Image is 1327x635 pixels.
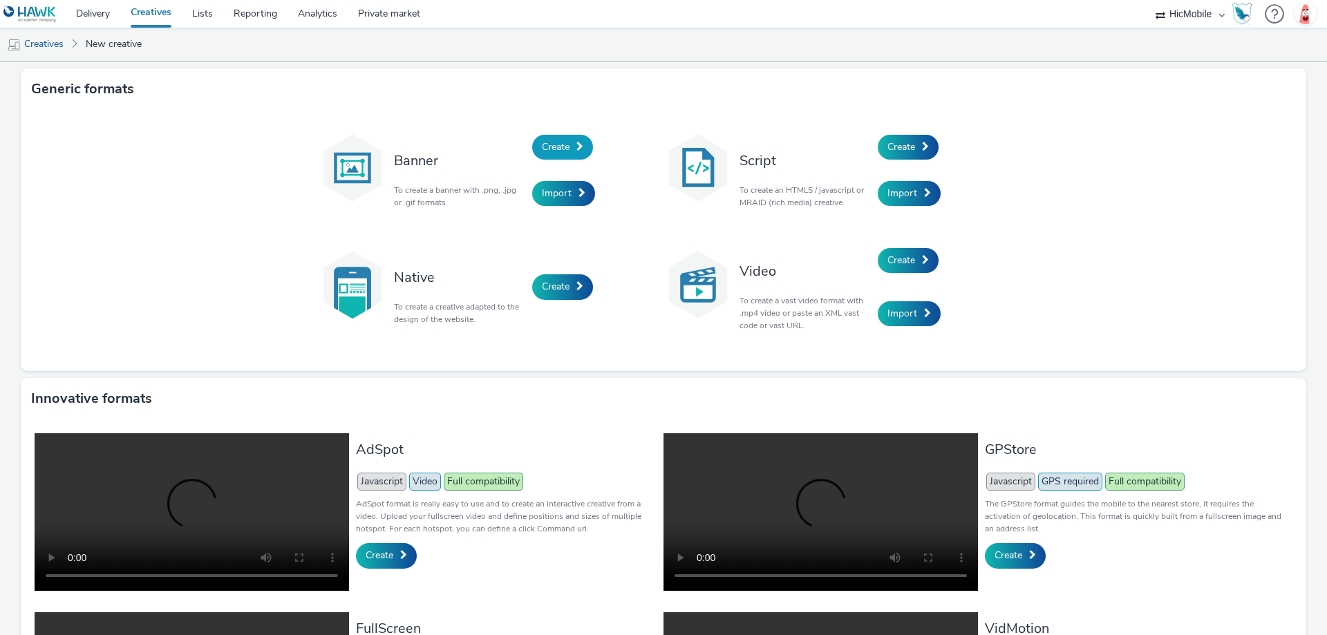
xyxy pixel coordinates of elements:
[7,38,21,52] img: mobile
[356,543,417,568] a: Create
[986,473,1035,491] span: Javascript
[356,440,657,459] h3: AdSpot
[366,549,393,562] span: Create
[318,133,387,202] img: banner.svg
[985,543,1046,568] a: Create
[887,307,917,320] span: Import
[995,549,1022,562] span: Create
[394,268,525,287] h3: Native
[356,497,657,535] p: AdSpot format is really easy to use and to create an interactive creative from a video. Upload yo...
[542,280,570,293] span: Create
[394,184,525,209] p: To create a banner with .png, .jpg or .gif formats.
[887,187,917,200] span: Import
[394,301,525,325] p: To create a creative adapted to the design of the website.
[663,250,733,319] img: video.svg
[444,473,523,491] span: Full compatibility
[31,79,134,99] h3: Generic formats
[740,151,871,170] h3: Script
[878,301,941,326] a: Import
[1105,473,1185,491] span: Full compatibility
[318,250,387,319] img: native.svg
[79,28,149,61] a: New creative
[1232,3,1252,25] img: Hawk Academy
[31,388,152,409] h3: Innovative formats
[394,151,525,170] h3: Banner
[3,6,57,23] img: undefined Logo
[409,473,441,491] span: Video
[532,181,595,206] a: Import
[740,184,871,209] p: To create an HTML5 / javascript or MRAID (rich media) creative.
[887,140,915,153] span: Create
[663,133,733,202] img: code.svg
[887,254,915,267] span: Create
[878,181,941,206] a: Import
[532,274,593,299] a: Create
[740,294,871,332] p: To create a vast video format with .mp4 video or paste an XML vast code or vast URL.
[878,248,939,273] a: Create
[1295,3,1316,24] img: Giovanni Strada
[740,262,871,281] h3: Video
[1232,3,1258,25] a: Hawk Academy
[542,140,570,153] span: Create
[357,473,406,491] span: Javascript
[985,497,1286,535] p: The GPStore format guides the mobile to the nearest store, it requires the activation of geolocat...
[985,440,1286,459] h3: GPStore
[532,135,593,160] a: Create
[1038,473,1102,491] span: GPS required
[542,187,572,200] span: Import
[878,135,939,160] a: Create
